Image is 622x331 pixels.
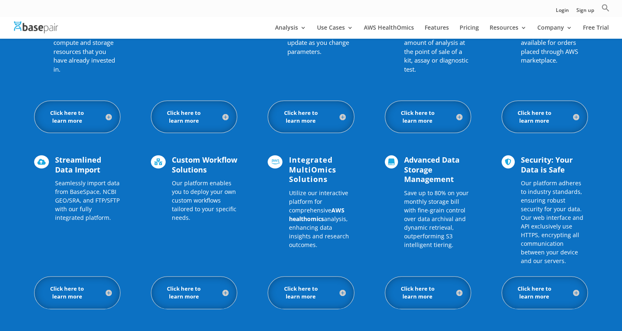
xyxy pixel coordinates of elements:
h5: Click here to learn more [510,109,579,125]
a: Free Trial [583,25,609,39]
h5: Click here to learn more [43,109,112,125]
h5: Click here to learn more [160,109,229,125]
span:  [385,155,398,168]
a: Login [556,8,569,16]
a: Company [537,25,572,39]
iframe: Drift Widget Chat Controller [581,290,612,321]
a: Features [425,25,449,39]
a: AWS healthomics [289,206,344,223]
span:  [151,155,166,168]
p: Utilize our interactive platform for comprehensive analysis, enhancing data insights and research... [289,189,354,249]
h5: Click here to learn more [276,109,345,125]
h5: Click here to learn more [160,285,229,301]
p: Our platform enables you to deploy your own custom workflows tailored to your specific needs. [172,179,237,222]
h5: Click here to learn more [276,285,345,301]
span:  [34,155,49,168]
p: Save up to 80% on your monthly storage bill with fine-grain control over data archival and dynami... [404,189,471,249]
span:  [502,155,515,168]
span: Streamlined Data Import [55,155,101,174]
span: Custom Workflow Solutions [172,155,237,174]
a: Search Icon Link [601,4,610,16]
h5: Click here to learn more [393,109,462,125]
span: Integrated MultiOmics Solutions [289,155,336,184]
h5: Click here to learn more [43,285,112,301]
a: Analysis [275,25,306,39]
span: Advanced Data Storage Management [404,155,460,184]
h5: Click here to learn more [393,285,462,301]
a: Resources [490,25,527,39]
span: account to leverage both the compute and storage resources that you have already invested in. [53,20,115,73]
a: AWS HealthOmics [364,25,414,39]
p: Our platform adheres to industry standards, ensuring robust security for your data. Our web inter... [521,179,588,265]
svg: Search [601,4,610,12]
h5: Click here to learn more [510,285,579,301]
a: Use Cases [317,25,353,39]
span:  [268,155,282,168]
a: Pricing [460,25,479,39]
p: Seamlessly import data from BaseSpace, NCBI GEO/SRA, and FTP/SFTP with our fully integrated platf... [55,179,120,222]
a: Sign up [576,8,594,16]
img: Basepair [14,21,58,33]
span: Security: Your Data is Safe [521,155,573,174]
